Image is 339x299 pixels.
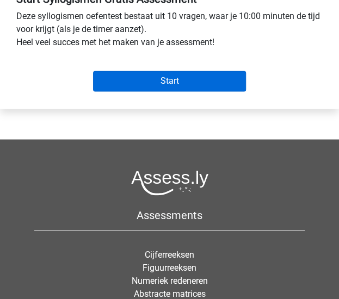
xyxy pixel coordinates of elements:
a: Numeriek redeneren [132,275,208,285]
a: Abstracte matrices [134,288,206,298]
h5: Assessments [34,208,305,221]
a: Figuurreeksen [143,262,196,272]
img: Assessly logo [131,170,208,195]
a: Cijferreeksen [145,249,194,259]
input: Start [93,71,246,91]
div: Deze syllogismen oefentest bestaat uit 10 vragen, waar je 10:00 minuten de tijd voor krijgt (als ... [8,10,331,53]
